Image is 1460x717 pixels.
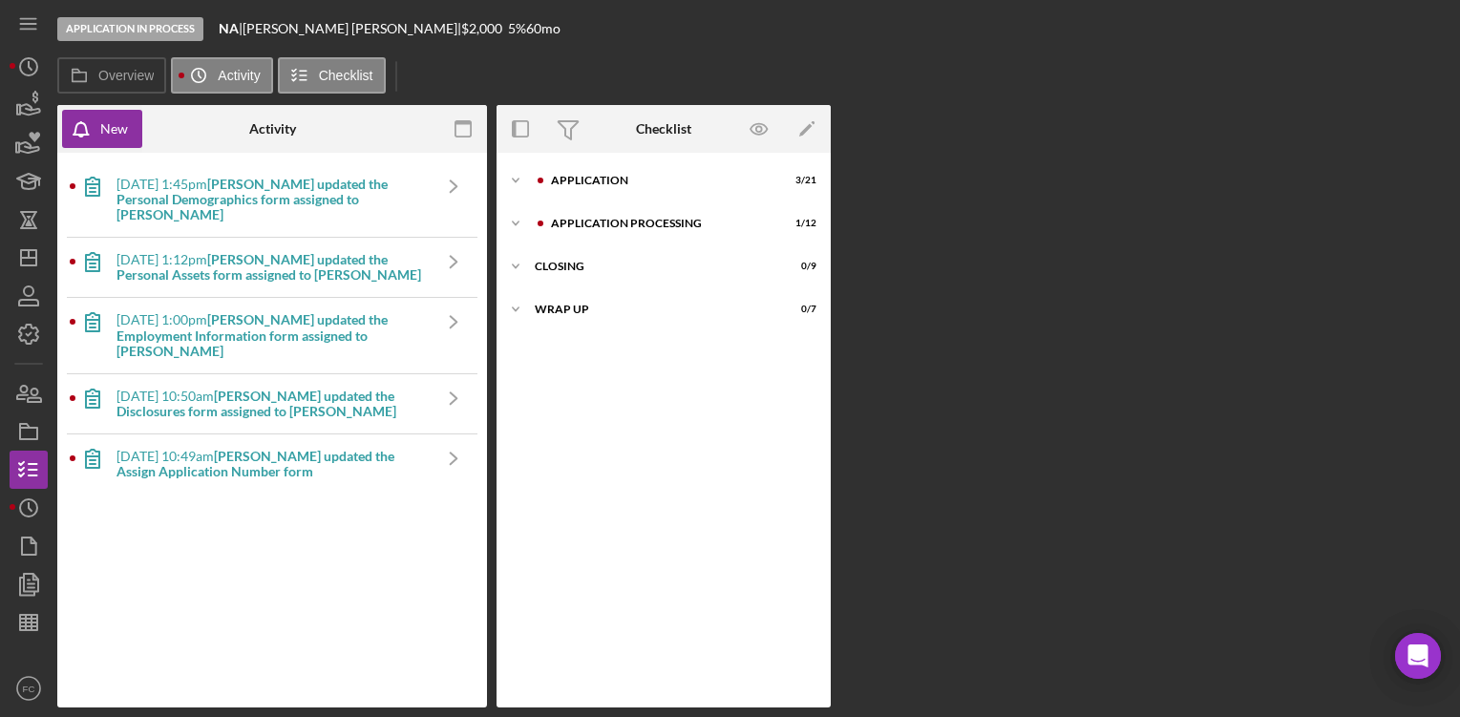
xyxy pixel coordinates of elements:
b: [PERSON_NAME] updated the Assign Application Number form [116,448,394,479]
div: Application Processing [551,218,769,229]
button: FC [10,669,48,707]
div: | [219,21,243,36]
div: 1 / 12 [782,218,816,229]
div: [DATE] 10:50am [116,389,430,419]
div: Activity [249,121,296,137]
div: Wrap up [535,304,769,315]
div: Open Intercom Messenger [1395,633,1441,679]
div: [DATE] 1:00pm [116,312,430,358]
a: [DATE] 10:50am[PERSON_NAME] updated the Disclosures form assigned to [PERSON_NAME] [69,374,477,433]
label: Checklist [319,68,373,83]
b: [PERSON_NAME] updated the Employment Information form assigned to [PERSON_NAME] [116,311,388,358]
label: Overview [98,68,154,83]
a: [DATE] 1:12pm[PERSON_NAME] updated the Personal Assets form assigned to [PERSON_NAME] [69,238,477,297]
div: 3 / 21 [782,175,816,186]
div: [DATE] 1:45pm [116,177,430,222]
div: 60 mo [526,21,561,36]
div: 0 / 7 [782,304,816,315]
button: Checklist [278,57,386,94]
b: NA [219,20,239,36]
label: Activity [218,68,260,83]
div: [PERSON_NAME] [PERSON_NAME] | [243,21,461,36]
button: Overview [57,57,166,94]
button: Activity [171,57,272,94]
b: [PERSON_NAME] updated the Personal Assets form assigned to [PERSON_NAME] [116,251,421,283]
div: 5 % [508,21,526,36]
div: Application [551,175,769,186]
span: $2,000 [461,20,502,36]
div: 0 / 9 [782,261,816,272]
div: [DATE] 10:49am [116,449,430,479]
a: [DATE] 1:00pm[PERSON_NAME] updated the Employment Information form assigned to [PERSON_NAME] [69,298,477,372]
a: [DATE] 1:45pm[PERSON_NAME] updated the Personal Demographics form assigned to [PERSON_NAME] [69,162,477,237]
b: [PERSON_NAME] updated the Disclosures form assigned to [PERSON_NAME] [116,388,396,419]
div: [DATE] 1:12pm [116,252,430,283]
a: [DATE] 10:49am[PERSON_NAME] updated the Assign Application Number form [69,434,477,494]
div: Checklist [636,121,691,137]
b: [PERSON_NAME] updated the Personal Demographics form assigned to [PERSON_NAME] [116,176,388,222]
text: FC [23,684,35,694]
div: Closing [535,261,769,272]
div: Application In Process [57,17,203,41]
div: New [100,110,128,148]
button: New [62,110,142,148]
